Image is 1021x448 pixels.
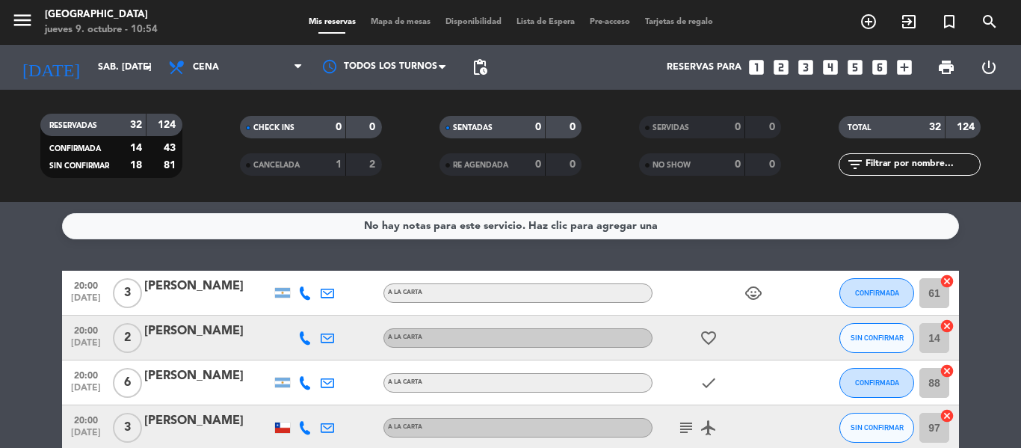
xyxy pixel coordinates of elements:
[967,45,1010,90] div: LOG OUT
[139,58,157,76] i: arrow_drop_down
[113,413,142,443] span: 3
[535,159,541,170] strong: 0
[940,319,954,334] i: cancel
[846,156,864,174] i: filter_list
[940,13,958,31] i: turned_in_not
[11,9,34,31] i: menu
[981,13,999,31] i: search
[900,13,918,31] i: exit_to_app
[929,122,941,132] strong: 32
[130,120,142,130] strong: 32
[11,51,90,84] i: [DATE]
[164,160,179,171] strong: 81
[653,162,691,169] span: NO SHOW
[735,159,741,170] strong: 0
[388,334,422,340] span: A LA CARTA
[653,124,689,132] span: SERVIDAS
[471,58,489,76] span: pending_actions
[130,160,142,171] strong: 18
[839,278,914,308] button: CONFIRMADA
[363,18,438,26] span: Mapa de mesas
[700,419,718,437] i: airplanemode_active
[851,334,904,342] span: SIN CONFIRMAR
[677,419,695,437] i: subject
[67,366,105,383] span: 20:00
[821,58,840,77] i: looks_4
[638,18,721,26] span: Tarjetas de regalo
[937,58,955,76] span: print
[839,323,914,353] button: SIN CONFIRMAR
[67,321,105,338] span: 20:00
[113,368,142,398] span: 6
[864,156,980,173] input: Filtrar por nombre...
[870,58,889,77] i: looks_6
[144,411,271,431] div: [PERSON_NAME]
[735,122,741,132] strong: 0
[369,122,378,132] strong: 0
[453,124,493,132] span: SENTADAS
[364,218,658,235] div: No hay notas para este servicio. Haz clic para agregar una
[667,62,741,73] span: Reservas para
[11,9,34,37] button: menu
[49,162,109,170] span: SIN CONFIRMAR
[67,276,105,293] span: 20:00
[940,408,954,423] i: cancel
[980,58,998,76] i: power_settings_new
[113,278,142,308] span: 3
[49,145,101,153] span: CONFIRMADA
[144,277,271,296] div: [PERSON_NAME]
[851,423,904,432] span: SIN CONFIRMAR
[336,159,342,170] strong: 1
[130,143,142,153] strong: 14
[860,13,877,31] i: add_circle_outline
[193,62,219,73] span: Cena
[369,159,378,170] strong: 2
[771,58,791,77] i: looks_two
[796,58,815,77] i: looks_3
[67,293,105,310] span: [DATE]
[67,411,105,428] span: 20:00
[253,162,300,169] span: CANCELADA
[845,58,865,77] i: looks_5
[144,322,271,341] div: [PERSON_NAME]
[957,122,978,132] strong: 124
[388,289,422,295] span: A LA CARTA
[570,159,579,170] strong: 0
[855,378,899,387] span: CONFIRMADA
[336,122,342,132] strong: 0
[769,159,778,170] strong: 0
[144,366,271,386] div: [PERSON_NAME]
[158,120,179,130] strong: 124
[388,379,422,385] span: A LA CARTA
[509,18,582,26] span: Lista de Espera
[164,143,179,153] strong: 43
[747,58,766,77] i: looks_one
[67,383,105,400] span: [DATE]
[453,162,508,169] span: RE AGENDADA
[744,284,762,302] i: child_care
[582,18,638,26] span: Pre-acceso
[67,428,105,445] span: [DATE]
[535,122,541,132] strong: 0
[839,413,914,443] button: SIN CONFIRMAR
[113,323,142,353] span: 2
[940,274,954,289] i: cancel
[388,424,422,430] span: A LA CARTA
[940,363,954,378] i: cancel
[49,122,97,129] span: RESERVADAS
[67,338,105,355] span: [DATE]
[769,122,778,132] strong: 0
[253,124,294,132] span: CHECK INS
[45,7,158,22] div: [GEOGRAPHIC_DATA]
[839,368,914,398] button: CONFIRMADA
[855,289,899,297] span: CONFIRMADA
[570,122,579,132] strong: 0
[45,22,158,37] div: jueves 9. octubre - 10:54
[895,58,914,77] i: add_box
[700,374,718,392] i: check
[301,18,363,26] span: Mis reservas
[700,329,718,347] i: favorite_border
[848,124,871,132] span: TOTAL
[438,18,509,26] span: Disponibilidad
